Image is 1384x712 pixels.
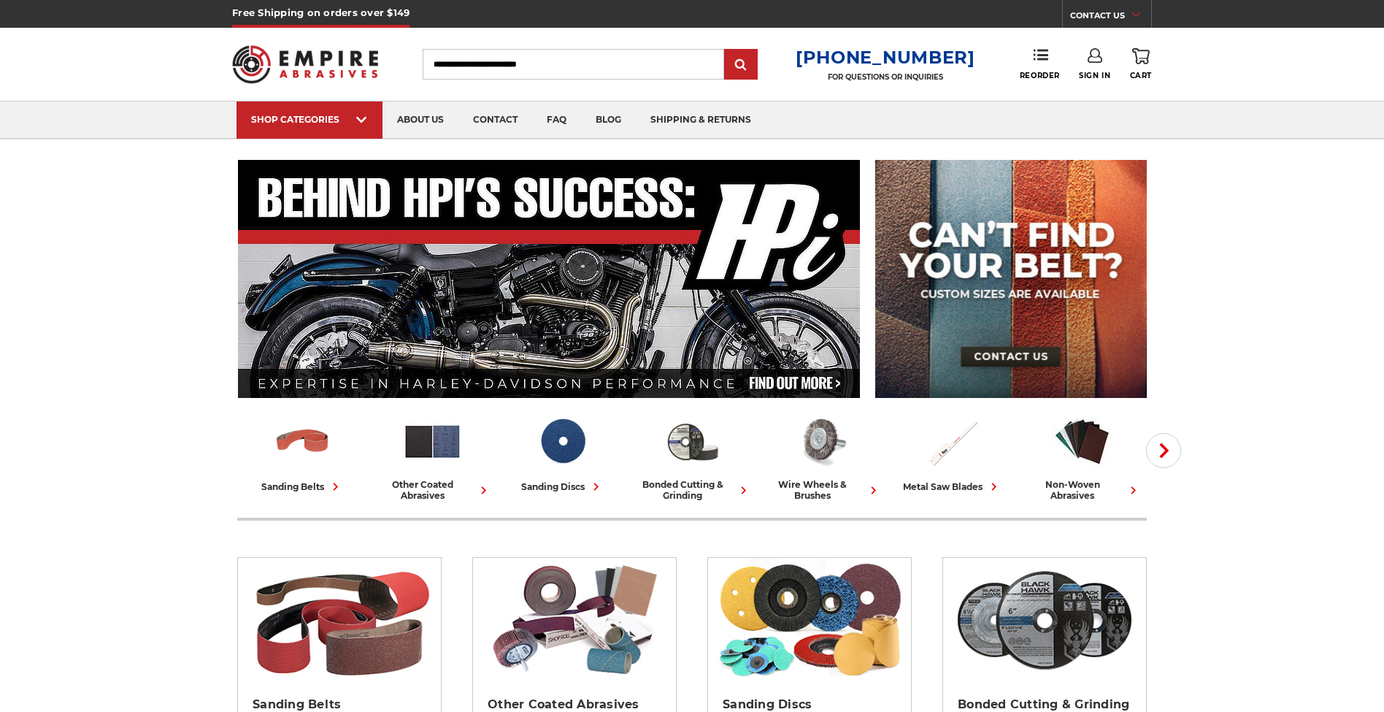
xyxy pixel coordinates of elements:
a: faq [532,102,581,139]
a: blog [581,102,636,139]
h2: Sanding Belts [253,697,426,712]
a: wire wheels & brushes [763,411,881,501]
p: FOR QUESTIONS OR INQUIRIES [796,72,975,82]
img: Metal Saw Blades [922,411,983,472]
span: Reorder [1020,71,1060,80]
div: sanding belts [261,479,343,494]
img: Sanding Discs [715,558,904,682]
button: Next [1146,433,1181,468]
img: Bonded Cutting & Grinding [662,411,723,472]
span: Cart [1130,71,1152,80]
img: Sanding Belts [272,411,333,472]
a: [PHONE_NUMBER] [796,47,975,68]
div: metal saw blades [903,479,1002,494]
a: sanding discs [503,411,621,494]
a: other coated abrasives [373,411,491,501]
div: other coated abrasives [373,479,491,501]
a: contact [458,102,532,139]
a: Cart [1130,48,1152,80]
img: Banner for an interview featuring Horsepower Inc who makes Harley performance upgrades featured o... [238,160,861,398]
h2: Bonded Cutting & Grinding [958,697,1131,712]
div: sanding discs [521,479,604,494]
div: non-woven abrasives [1023,479,1141,501]
a: about us [382,102,458,139]
div: SHOP CATEGORIES [251,114,368,125]
a: CONTACT US [1070,7,1151,28]
a: Reorder [1020,48,1060,80]
img: Bonded Cutting & Grinding [950,558,1139,682]
img: Empire Abrasives [232,36,378,93]
h2: Other Coated Abrasives [488,697,661,712]
img: Non-woven Abrasives [1052,411,1112,472]
a: shipping & returns [636,102,766,139]
img: Wire Wheels & Brushes [792,411,853,472]
input: Submit [726,50,756,80]
h2: Sanding Discs [723,697,896,712]
img: Other Coated Abrasives [480,558,669,682]
img: Sanding Discs [532,411,593,472]
img: Other Coated Abrasives [402,411,463,472]
img: promo banner for custom belts. [875,160,1147,398]
div: wire wheels & brushes [763,479,881,501]
a: non-woven abrasives [1023,411,1141,501]
div: bonded cutting & grinding [633,479,751,501]
a: sanding belts [243,411,361,494]
a: metal saw blades [893,411,1011,494]
a: bonded cutting & grinding [633,411,751,501]
span: Sign In [1079,71,1110,80]
img: Sanding Belts [245,558,434,682]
